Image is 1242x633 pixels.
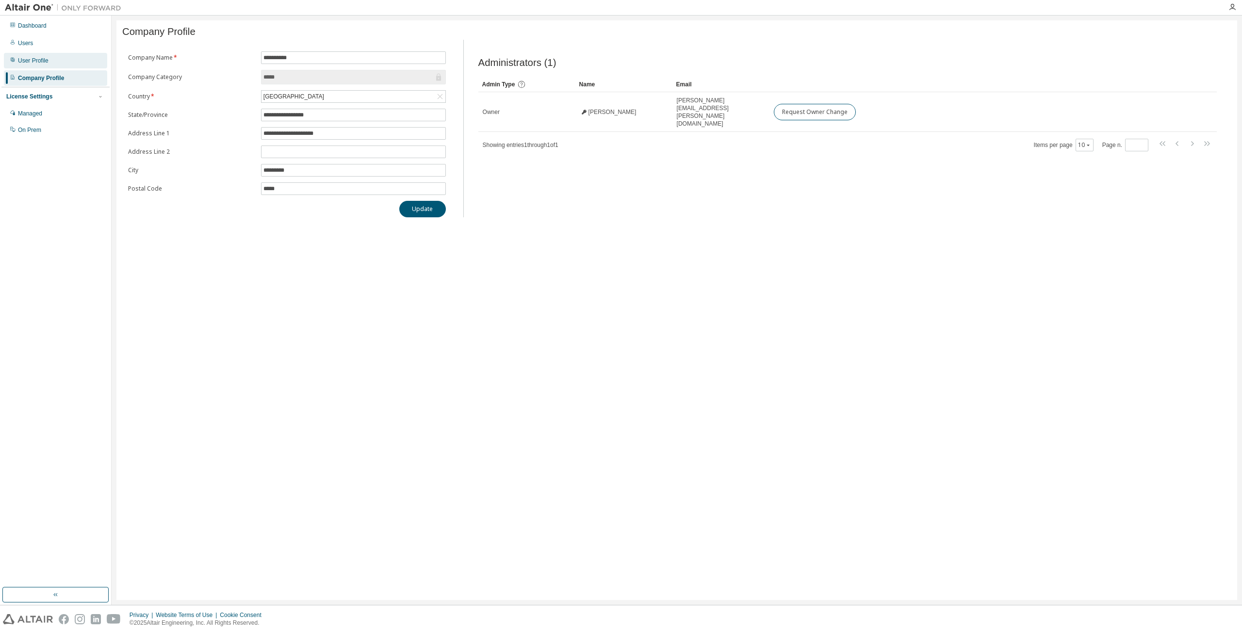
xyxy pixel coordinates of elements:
span: Page n. [1102,139,1148,151]
span: Showing entries 1 through 1 of 1 [483,142,558,148]
div: Website Terms of Use [156,611,220,619]
img: linkedin.svg [91,614,101,624]
div: Dashboard [18,22,47,30]
span: Items per page [1034,139,1094,151]
span: Administrators (1) [478,57,556,68]
p: © 2025 Altair Engineering, Inc. All Rights Reserved. [130,619,267,627]
label: Company Category [128,73,255,81]
img: altair_logo.svg [3,614,53,624]
img: instagram.svg [75,614,85,624]
span: Admin Type [482,81,515,88]
span: Owner [483,108,500,116]
div: Email [676,77,766,92]
span: [PERSON_NAME][EMAIL_ADDRESS][PERSON_NAME][DOMAIN_NAME] [677,97,765,128]
label: City [128,166,255,174]
span: [PERSON_NAME] [588,108,637,116]
div: Company Profile [18,74,64,82]
div: License Settings [6,93,52,100]
label: Postal Code [128,185,255,193]
div: Name [579,77,669,92]
label: Company Name [128,54,255,62]
div: Managed [18,110,42,117]
span: Company Profile [122,26,196,37]
div: [GEOGRAPHIC_DATA] [261,91,445,102]
label: Address Line 1 [128,130,255,137]
label: Address Line 2 [128,148,255,156]
label: Country [128,93,255,100]
img: youtube.svg [107,614,121,624]
div: Cookie Consent [220,611,267,619]
button: 10 [1078,141,1091,149]
button: Request Owner Change [774,104,856,120]
div: [GEOGRAPHIC_DATA] [262,91,326,102]
div: Users [18,39,33,47]
div: Privacy [130,611,156,619]
div: On Prem [18,126,41,134]
button: Update [399,201,446,217]
img: Altair One [5,3,126,13]
div: User Profile [18,57,49,65]
img: facebook.svg [59,614,69,624]
label: State/Province [128,111,255,119]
